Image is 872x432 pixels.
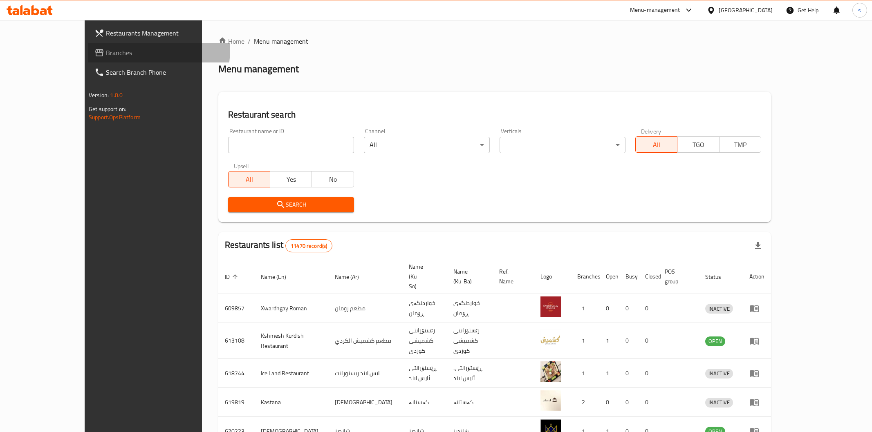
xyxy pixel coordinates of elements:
[218,62,299,76] h2: Menu management
[270,171,312,187] button: Yes
[639,388,658,417] td: 0
[705,304,733,314] span: INACTIVE
[705,398,733,407] span: INACTIVE
[261,272,297,282] span: Name (En)
[619,359,639,388] td: 0
[749,397,764,407] div: Menu
[571,359,599,388] td: 1
[665,267,689,286] span: POS group
[273,174,309,185] span: Yes
[619,259,639,294] th: Busy
[571,294,599,323] td: 1
[447,359,493,388] td: .ڕێستۆرانتی ئایس لاند
[599,359,619,388] td: 1
[106,67,224,77] span: Search Branch Phone
[639,259,658,294] th: Closed
[447,323,493,359] td: رێستۆرانتی کشمیشى كوردى
[315,174,350,185] span: No
[106,28,224,38] span: Restaurants Management
[89,90,109,100] span: Version:
[447,294,493,323] td: خواردنگەی ڕۆمان
[705,336,725,346] div: OPEN
[228,109,761,121] h2: Restaurant search
[218,294,254,323] td: 609857
[88,62,230,82] a: Search Branch Phone
[719,6,773,15] div: [GEOGRAPHIC_DATA]
[285,239,332,252] div: Total records count
[705,398,733,408] div: INACTIVE
[228,137,354,153] input: Search for restaurant name or ID..
[402,294,447,323] td: خواردنگەی ڕۆمان
[540,296,561,317] img: Xwardngay Roman
[254,323,328,359] td: Kshmesh Kurdish Restaurant
[328,323,402,359] td: مطعم كشميش الكردي
[228,171,270,187] button: All
[571,259,599,294] th: Branches
[402,388,447,417] td: کەستانە
[254,388,328,417] td: Kastana
[619,323,639,359] td: 0
[748,236,768,256] div: Export file
[705,272,732,282] span: Status
[447,388,493,417] td: کەستانە
[409,262,437,291] span: Name (Ku-So)
[225,272,240,282] span: ID
[248,36,251,46] li: /
[286,242,332,250] span: 11470 record(s)
[635,136,677,153] button: All
[254,36,308,46] span: Menu management
[858,6,861,15] span: s
[218,388,254,417] td: 619819
[681,139,716,151] span: TGO
[630,5,680,15] div: Menu-management
[571,323,599,359] td: 1
[677,136,719,153] button: TGO
[312,171,354,187] button: No
[639,359,658,388] td: 0
[749,336,764,346] div: Menu
[639,323,658,359] td: 0
[402,323,447,359] td: رێستۆرانتی کشمیشى كوردى
[540,361,561,382] img: Ice Land Restaurant
[235,200,347,210] span: Search
[641,128,661,134] label: Delivery
[328,388,402,417] td: [DEMOGRAPHIC_DATA]
[402,359,447,388] td: ڕێستۆرانتی ئایس لاند
[254,294,328,323] td: Xwardngay Roman
[218,359,254,388] td: 618744
[110,90,123,100] span: 1.0.0
[335,272,370,282] span: Name (Ar)
[639,139,674,151] span: All
[89,112,141,122] a: Support.OpsPlatform
[599,294,619,323] td: 0
[705,336,725,346] span: OPEN
[364,137,490,153] div: All
[232,174,267,185] span: All
[328,359,402,388] td: ايس لاند ريستورانت
[88,23,230,43] a: Restaurants Management
[619,388,639,417] td: 0
[218,323,254,359] td: 613108
[723,139,758,151] span: TMP
[599,388,619,417] td: 0
[639,294,658,323] td: 0
[540,390,561,411] img: Kastana
[705,369,733,378] span: INACTIVE
[218,36,771,46] nav: breadcrumb
[571,388,599,417] td: 2
[743,259,771,294] th: Action
[599,259,619,294] th: Open
[218,36,244,46] a: Home
[619,294,639,323] td: 0
[599,323,619,359] td: 1
[88,43,230,62] a: Branches
[453,267,483,286] span: Name (Ku-Ba)
[705,369,733,379] div: INACTIVE
[749,368,764,378] div: Menu
[106,48,224,58] span: Branches
[749,303,764,313] div: Menu
[534,259,571,294] th: Logo
[719,136,761,153] button: TMP
[254,359,328,388] td: Ice Land Restaurant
